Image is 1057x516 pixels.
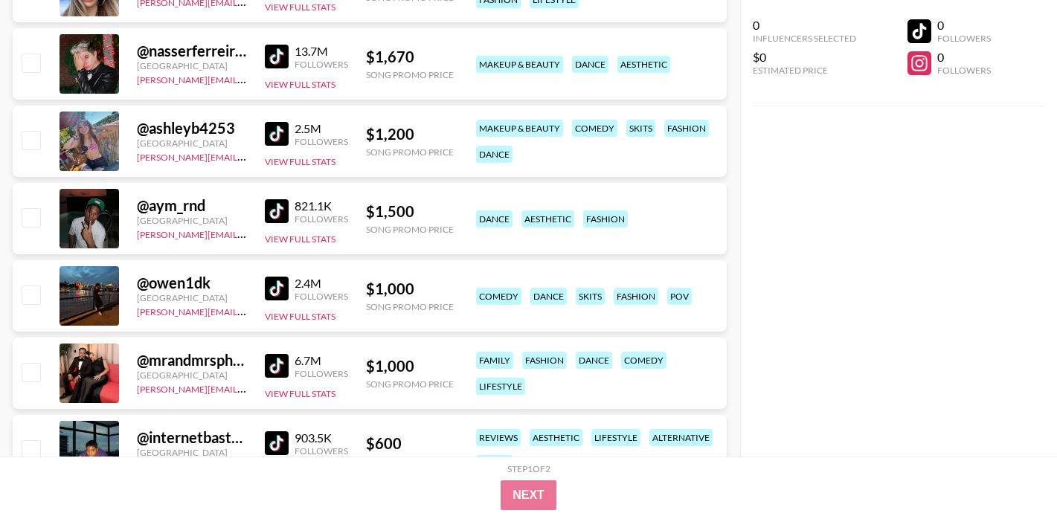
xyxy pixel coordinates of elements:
[295,353,348,368] div: 6.7M
[295,291,348,302] div: Followers
[476,429,521,446] div: reviews
[753,18,856,33] div: 0
[295,199,348,213] div: 821.1K
[572,120,617,137] div: comedy
[366,146,454,158] div: Song Promo Price
[937,18,991,33] div: 0
[476,352,513,369] div: family
[295,44,348,59] div: 13.7M
[265,431,289,455] img: TikTok
[667,288,692,305] div: pov
[137,71,357,86] a: [PERSON_NAME][EMAIL_ADDRESS][DOMAIN_NAME]
[591,429,640,446] div: lifestyle
[621,352,666,369] div: comedy
[295,368,348,379] div: Followers
[137,370,247,381] div: [GEOGRAPHIC_DATA]
[265,45,289,68] img: TikTok
[366,280,454,298] div: $ 1,000
[265,311,335,322] button: View Full Stats
[476,455,513,472] div: dance
[366,69,454,80] div: Song Promo Price
[295,276,348,291] div: 2.4M
[366,456,454,467] div: Song Promo Price
[265,277,289,300] img: TikTok
[295,430,348,445] div: 903.5K
[137,149,357,163] a: [PERSON_NAME][EMAIL_ADDRESS][DOMAIN_NAME]
[137,138,247,149] div: [GEOGRAPHIC_DATA]
[576,288,605,305] div: skits
[137,292,247,303] div: [GEOGRAPHIC_DATA]
[137,60,247,71] div: [GEOGRAPHIC_DATA]
[583,210,628,228] div: fashion
[937,33,991,44] div: Followers
[476,120,563,137] div: makeup & beauty
[937,50,991,65] div: 0
[137,381,357,395] a: [PERSON_NAME][EMAIL_ADDRESS][DOMAIN_NAME]
[366,434,454,453] div: $ 600
[366,357,454,375] div: $ 1,000
[137,226,357,240] a: [PERSON_NAME][EMAIL_ADDRESS][DOMAIN_NAME]
[137,351,247,370] div: @ mrandmrsphoenix
[265,79,335,90] button: View Full Stats
[265,199,289,223] img: TikTok
[265,233,335,245] button: View Full Stats
[937,65,991,76] div: Followers
[137,119,247,138] div: @ ashleyb4253
[137,42,247,60] div: @ nasserferreiroo
[572,56,608,73] div: dance
[366,125,454,143] div: $ 1,200
[137,303,357,317] a: [PERSON_NAME][EMAIL_ADDRESS][DOMAIN_NAME]
[265,388,335,399] button: View Full Stats
[664,120,709,137] div: fashion
[521,210,574,228] div: aesthetic
[626,120,655,137] div: skits
[137,274,247,292] div: @ owen1dk
[366,301,454,312] div: Song Promo Price
[137,215,247,226] div: [GEOGRAPHIC_DATA]
[366,224,454,235] div: Song Promo Price
[753,50,856,65] div: $0
[366,378,454,390] div: Song Promo Price
[530,429,582,446] div: aesthetic
[265,156,335,167] button: View Full Stats
[295,445,348,457] div: Followers
[295,136,348,147] div: Followers
[753,33,856,44] div: Influencers Selected
[530,288,567,305] div: dance
[576,352,612,369] div: dance
[649,429,713,446] div: alternative
[476,210,513,228] div: dance
[476,146,513,163] div: dance
[137,196,247,215] div: @ aym_rnd
[366,48,454,66] div: $ 1,670
[265,122,289,146] img: TikTok
[295,121,348,136] div: 2.5M
[265,1,335,13] button: View Full Stats
[137,428,247,447] div: @ internetbastard
[137,447,247,458] div: [GEOGRAPHIC_DATA]
[617,56,670,73] div: aesthetic
[507,463,550,474] div: Step 1 of 2
[614,288,658,305] div: fashion
[366,202,454,221] div: $ 1,500
[265,354,289,378] img: TikTok
[522,352,567,369] div: fashion
[476,378,525,395] div: lifestyle
[295,59,348,70] div: Followers
[476,288,521,305] div: comedy
[295,213,348,225] div: Followers
[501,480,556,510] button: Next
[476,56,563,73] div: makeup & beauty
[753,65,856,76] div: Estimated Price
